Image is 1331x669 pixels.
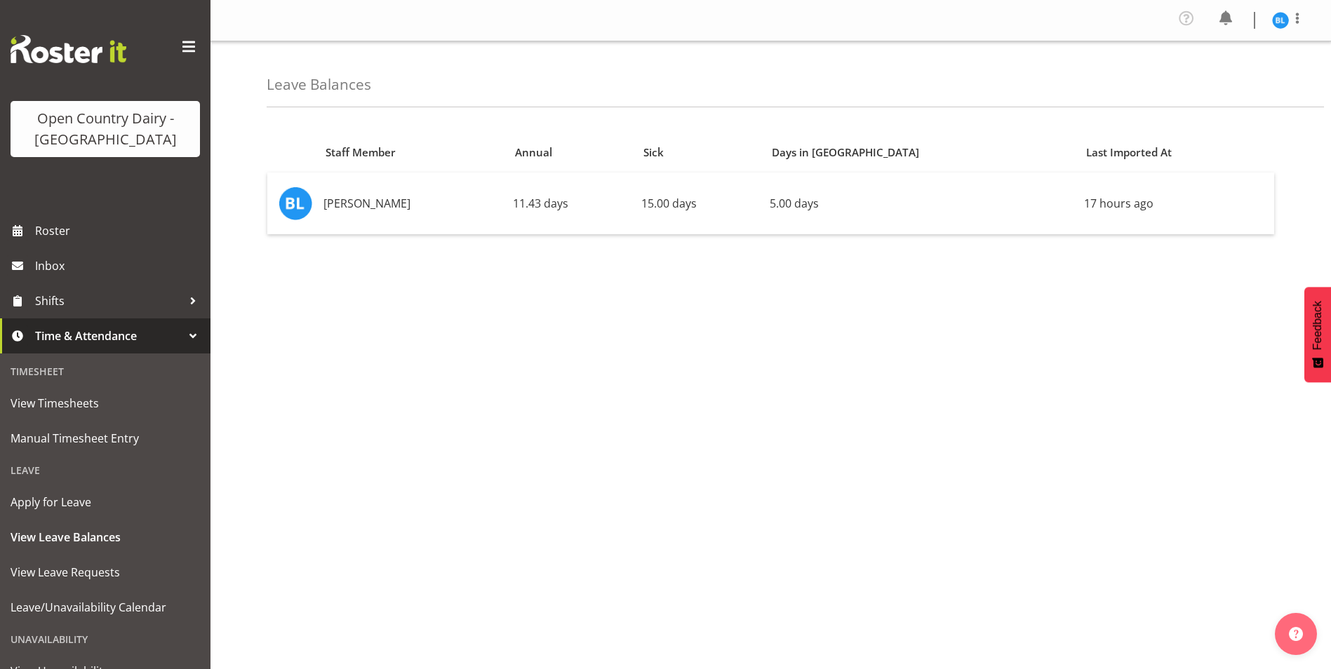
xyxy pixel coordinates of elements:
[643,144,756,161] div: Sick
[11,428,200,449] span: Manual Timesheet Entry
[4,520,207,555] a: View Leave Balances
[35,290,182,311] span: Shifts
[4,625,207,654] div: Unavailability
[513,196,568,211] span: 11.43 days
[1311,301,1324,350] span: Feedback
[267,76,371,93] h4: Leave Balances
[772,144,1071,161] div: Days in [GEOGRAPHIC_DATA]
[11,527,200,548] span: View Leave Balances
[25,108,186,150] div: Open Country Dairy - [GEOGRAPHIC_DATA]
[4,485,207,520] a: Apply for Leave
[326,144,499,161] div: Staff Member
[4,357,207,386] div: Timesheet
[35,255,203,276] span: Inbox
[11,492,200,513] span: Apply for Leave
[770,196,819,211] span: 5.00 days
[1084,196,1153,211] span: 17 hours ago
[1304,287,1331,382] button: Feedback - Show survey
[4,421,207,456] a: Manual Timesheet Entry
[11,597,200,618] span: Leave/Unavailability Calendar
[11,562,200,583] span: View Leave Requests
[318,173,507,234] td: [PERSON_NAME]
[11,393,200,414] span: View Timesheets
[35,220,203,241] span: Roster
[4,456,207,485] div: Leave
[11,35,126,63] img: Rosterit website logo
[35,325,182,346] span: Time & Attendance
[1086,144,1266,161] div: Last Imported At
[515,144,627,161] div: Annual
[4,386,207,421] a: View Timesheets
[4,555,207,590] a: View Leave Requests
[4,590,207,625] a: Leave/Unavailability Calendar
[1272,12,1289,29] img: bruce-lind7400.jpg
[641,196,697,211] span: 15.00 days
[279,187,312,220] img: bruce-lind7400.jpg
[1289,627,1303,641] img: help-xxl-2.png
